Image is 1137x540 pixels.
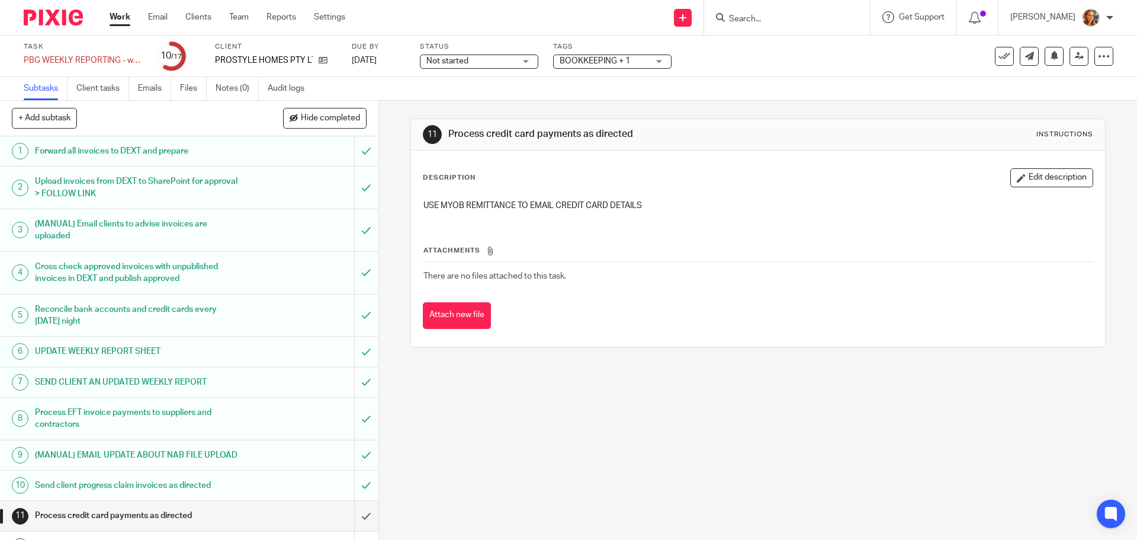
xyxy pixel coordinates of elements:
[24,42,142,52] label: Task
[110,11,130,23] a: Work
[423,173,476,183] p: Description
[423,125,442,144] div: 11
[12,508,28,525] div: 11
[266,11,296,23] a: Reports
[35,507,240,525] h1: Process credit card payments as directed
[12,447,28,464] div: 9
[423,302,491,329] button: Attach new file
[35,142,240,160] h1: Forward all invoices to DEXT and prepare
[899,13,945,21] span: Get Support
[12,108,77,128] button: + Add subtask
[76,77,129,100] a: Client tasks
[553,42,672,52] label: Tags
[283,108,367,128] button: Hide completed
[423,247,480,254] span: Attachments
[12,477,28,494] div: 10
[35,172,240,203] h1: Upload invoices from DEXT to SharePoint for approval > FOLLOW LINK
[1081,8,1100,27] img: Avatar.png
[35,404,240,434] h1: Process EFT invoice payments to suppliers and contractors
[12,143,28,159] div: 1
[423,272,566,280] span: There are no files attached to this task.
[268,77,313,100] a: Audit logs
[12,307,28,324] div: 5
[12,180,28,196] div: 2
[216,77,259,100] a: Notes (0)
[35,477,240,494] h1: Send client progress claim invoices as directed
[35,301,240,331] h1: Reconcile bank accounts and credit cards every [DATE] night
[160,49,182,63] div: 10
[426,57,468,65] span: Not started
[301,114,360,123] span: Hide completed
[352,56,377,65] span: [DATE]
[35,446,240,464] h1: (MANUAL) EMAIL UPDATE ABOUT NAB FILE UPLOAD
[185,11,211,23] a: Clients
[1010,11,1075,23] p: [PERSON_NAME]
[1010,168,1093,187] button: Edit description
[35,215,240,245] h1: (MANUAL) Email clients to advise invoices are uploaded
[171,53,182,60] small: /17
[423,200,1092,212] p: USE MYOB REMITTANCE TO EMAIL CREDIT CARD DETAILS
[35,373,240,391] h1: SEND CLIENT AN UPDATED WEEKLY REPORT
[35,258,240,288] h1: Cross check approved invoices with unpublished invoices in DEXT and publish approved
[12,343,28,360] div: 6
[215,42,337,52] label: Client
[148,11,168,23] a: Email
[24,77,68,100] a: Subtasks
[12,410,28,427] div: 8
[215,55,313,66] p: PROSTYLE HOMES PTY LTD
[12,374,28,391] div: 7
[138,77,171,100] a: Emails
[180,77,207,100] a: Files
[1036,130,1093,139] div: Instructions
[352,42,405,52] label: Due by
[12,222,28,238] div: 3
[24,9,83,25] img: Pixie
[420,42,538,52] label: Status
[560,57,630,65] span: BOOKKEEPING + 1
[35,343,240,360] h1: UPDATE WEEKLY REPORT SHEET
[12,264,28,281] div: 4
[229,11,249,23] a: Team
[728,14,834,25] input: Search
[24,55,142,66] div: PBG WEEKLY REPORTING - week 38
[314,11,345,23] a: Settings
[448,128,783,140] h1: Process credit card payments as directed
